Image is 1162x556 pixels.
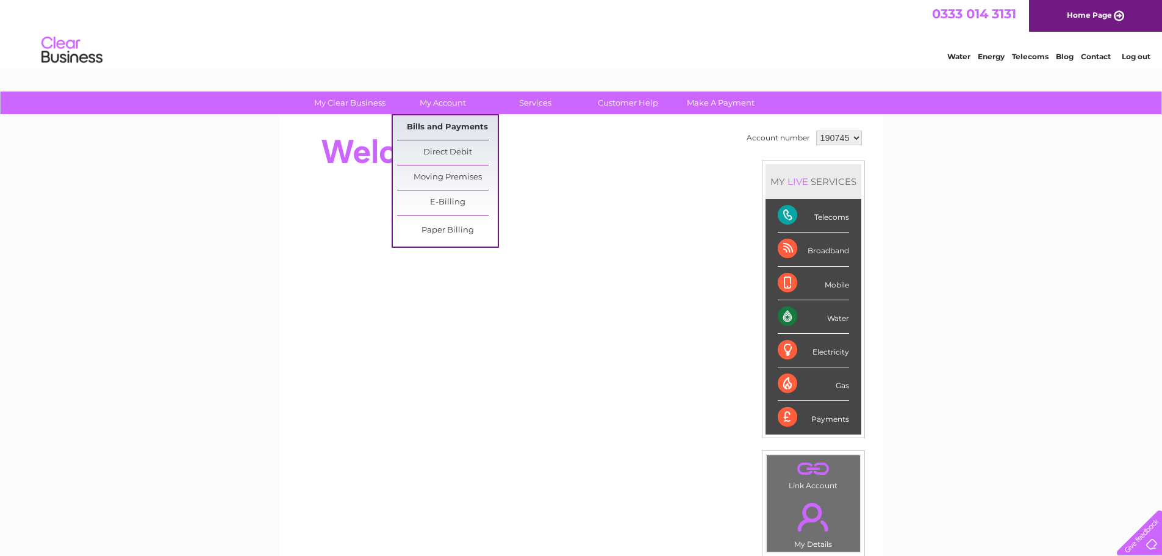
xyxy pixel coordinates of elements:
[778,233,849,266] div: Broadband
[947,52,970,61] a: Water
[299,92,400,114] a: My Clear Business
[578,92,678,114] a: Customer Help
[978,52,1005,61] a: Energy
[744,128,813,148] td: Account number
[397,115,498,140] a: Bills and Payments
[770,458,857,480] a: .
[766,455,861,493] td: Link Account
[485,92,586,114] a: Services
[778,401,849,434] div: Payments
[766,493,861,552] td: My Details
[41,32,103,69] img: logo.png
[1056,52,1074,61] a: Blog
[770,496,857,538] a: .
[397,165,498,190] a: Moving Premises
[932,6,1016,21] a: 0333 014 3131
[397,218,498,243] a: Paper Billing
[785,176,811,187] div: LIVE
[1081,52,1111,61] a: Contact
[1012,52,1049,61] a: Telecoms
[766,164,861,199] div: MY SERVICES
[778,199,849,233] div: Telecoms
[293,7,870,59] div: Clear Business is a trading name of Verastar Limited (registered in [GEOGRAPHIC_DATA] No. 3667643...
[1122,52,1150,61] a: Log out
[392,92,493,114] a: My Account
[778,267,849,300] div: Mobile
[778,300,849,334] div: Water
[397,190,498,215] a: E-Billing
[670,92,771,114] a: Make A Payment
[397,140,498,165] a: Direct Debit
[778,334,849,367] div: Electricity
[778,367,849,401] div: Gas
